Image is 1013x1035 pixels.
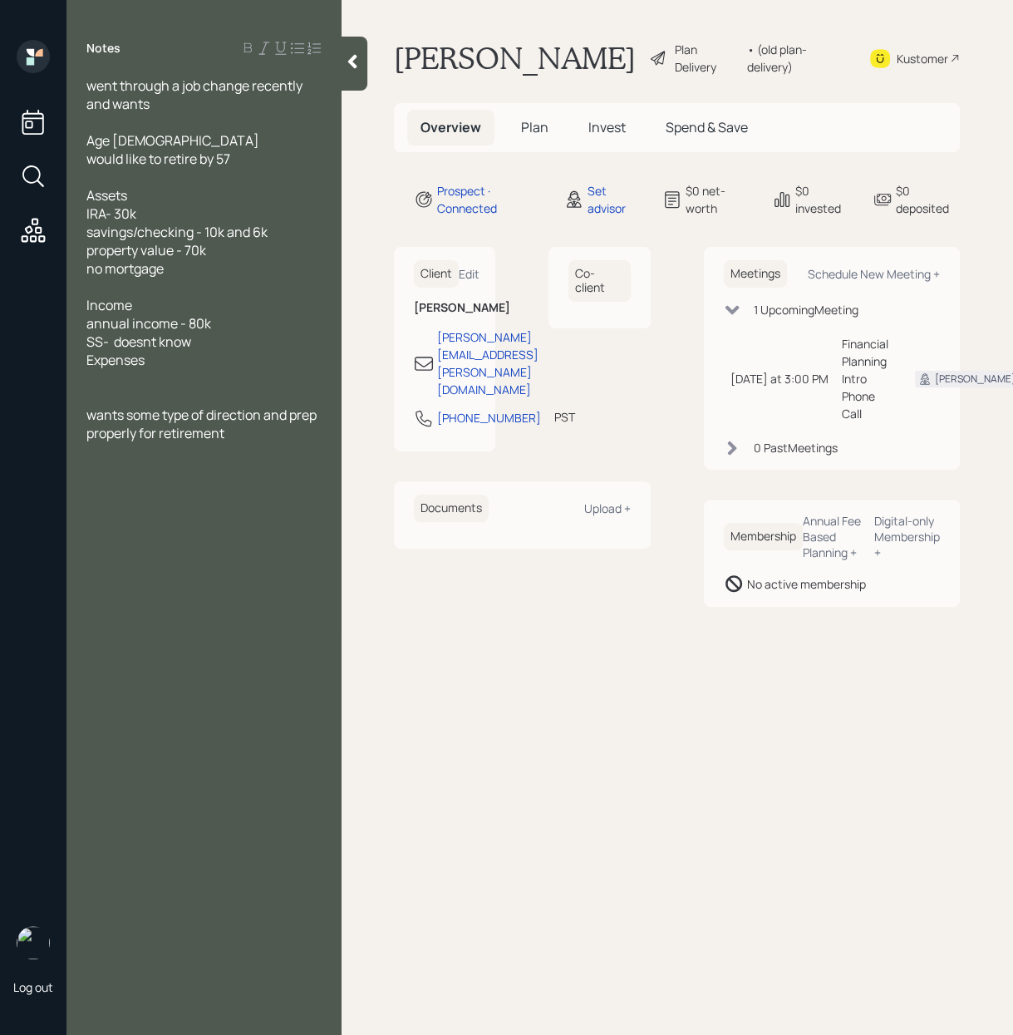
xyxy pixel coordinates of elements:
[459,266,479,282] div: Edit
[842,335,888,422] div: Financial Planning Intro Phone Call
[86,314,211,333] span: annual income - 80k
[588,118,626,136] span: Invest
[568,260,630,302] h6: Co-client
[754,439,838,456] div: 0 Past Meeting s
[86,333,191,351] span: SS- doesnt know
[414,495,489,522] h6: Documents
[747,575,866,593] div: No active membership
[17,926,50,959] img: retirable_logo.png
[666,118,748,136] span: Spend & Save
[724,523,803,550] h6: Membership
[86,150,230,168] span: would like to retire by 57
[13,979,53,995] div: Log out
[86,296,132,314] span: Income
[86,259,164,278] span: no mortgage
[86,131,259,150] span: Age [DEMOGRAPHIC_DATA]
[86,205,136,223] span: IRA- 30k
[521,118,548,136] span: Plan
[874,513,940,560] div: Digital-only Membership +
[420,118,481,136] span: Overview
[437,409,541,426] div: [PHONE_NUMBER]
[394,40,636,76] h1: [PERSON_NAME]
[686,182,751,217] div: $0 net-worth
[86,351,145,369] span: Expenses
[896,182,960,217] div: $0 deposited
[588,182,642,217] div: Set advisor
[86,40,120,57] label: Notes
[808,266,940,282] div: Schedule New Meeting +
[86,223,268,241] span: savings/checking - 10k and 6k
[437,182,544,217] div: Prospect · Connected
[724,260,787,288] h6: Meetings
[414,301,475,315] h6: [PERSON_NAME]
[730,370,829,387] div: [DATE] at 3:00 PM
[86,406,319,442] span: wants some type of direction and prep properly for retirement
[675,41,739,76] div: Plan Delivery
[747,41,848,76] div: • (old plan-delivery)
[795,182,853,217] div: $0 invested
[86,76,305,113] span: went through a job change recently and wants
[584,500,631,516] div: Upload +
[437,328,538,398] div: [PERSON_NAME][EMAIL_ADDRESS][PERSON_NAME][DOMAIN_NAME]
[86,186,127,205] span: Assets
[86,241,206,259] span: property value - 70k
[414,260,459,288] h6: Client
[754,301,858,318] div: 1 Upcoming Meeting
[803,513,862,560] div: Annual Fee Based Planning +
[897,50,948,67] div: Kustomer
